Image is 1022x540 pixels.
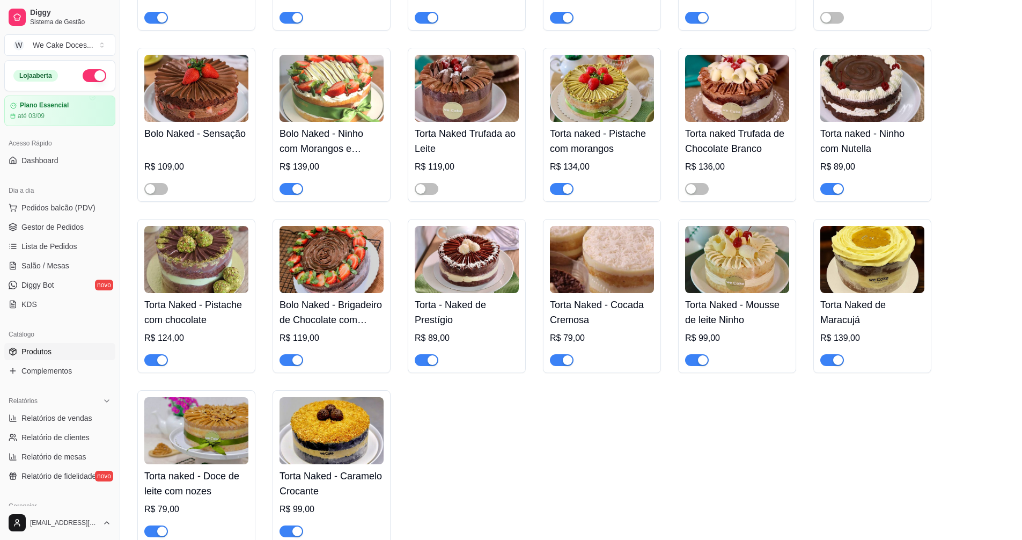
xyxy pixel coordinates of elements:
span: Relatórios de vendas [21,413,92,424]
span: Salão / Mesas [21,260,69,271]
a: Diggy Botnovo [4,276,115,294]
button: Pedidos balcão (PDV) [4,199,115,216]
span: Complementos [21,366,72,376]
h4: Torta Naked - Cocada Cremosa [550,297,654,327]
a: Salão / Mesas [4,257,115,274]
img: product-image [685,55,789,122]
img: product-image [550,55,654,122]
a: Lista de Pedidos [4,238,115,255]
span: Diggy Bot [21,280,54,290]
span: Relatório de mesas [21,451,86,462]
div: R$ 134,00 [550,160,654,173]
div: R$ 89,00 [415,332,519,345]
button: Select a team [4,34,115,56]
h4: Bolo Naked - Brigadeiro de Chocolate com Morangos [280,297,384,327]
div: R$ 124,00 [144,332,248,345]
div: R$ 109,00 [144,160,248,173]
div: Loja aberta [13,70,58,82]
div: Catálogo [4,326,115,343]
a: DiggySistema de Gestão [4,4,115,30]
img: product-image [685,226,789,293]
img: product-image [820,55,924,122]
img: product-image [550,226,654,293]
a: Relatório de clientes [4,429,115,446]
span: Dashboard [21,155,58,166]
h4: Torta naked - Pistache com morangos [550,126,654,156]
img: product-image [820,226,924,293]
span: Relatórios [9,397,38,405]
a: KDS [4,296,115,313]
a: Relatórios de vendas [4,410,115,427]
img: product-image [144,55,248,122]
div: Acesso Rápido [4,135,115,152]
span: Sistema de Gestão [30,18,111,26]
span: Produtos [21,346,52,357]
h4: Torta naked Trufada de Chocolate Branco [685,126,789,156]
img: product-image [280,397,384,464]
h4: Torta naked - Doce de leite com nozes [144,469,248,499]
article: até 03/09 [18,112,45,120]
h4: Torta - Naked de Prestígio [415,297,519,327]
span: Diggy [30,8,111,18]
span: Gestor de Pedidos [21,222,84,232]
h4: Torta Naked Trufada ao Leite [415,126,519,156]
div: R$ 139,00 [820,332,924,345]
span: W [13,40,24,50]
img: product-image [415,55,519,122]
img: product-image [144,397,248,464]
h4: Torta Naked - Mousse de leite Ninho [685,297,789,327]
div: R$ 119,00 [280,332,384,345]
a: Produtos [4,343,115,360]
div: R$ 99,00 [280,503,384,516]
a: Complementos [4,362,115,380]
img: product-image [144,226,248,293]
div: R$ 99,00 [685,332,789,345]
span: [EMAIL_ADDRESS][DOMAIN_NAME] [30,519,98,527]
img: product-image [415,226,519,293]
h4: Torta Naked de Maracujá [820,297,924,327]
a: Relatório de fidelidadenovo [4,468,115,485]
h4: Bolo Naked - Ninho com Morangos e Nutella [280,126,384,156]
a: Relatório de mesas [4,448,115,465]
a: Plano Essencialaté 03/09 [4,96,115,126]
div: R$ 119,00 [415,160,519,173]
div: R$ 89,00 [820,160,924,173]
h4: Torta Naked - Caramelo Crocante [280,469,384,499]
h4: Bolo Naked - Sensação [144,126,248,141]
div: R$ 136,00 [685,160,789,173]
div: R$ 79,00 [550,332,654,345]
span: Relatório de clientes [21,432,90,443]
article: Plano Essencial [20,101,69,110]
span: Relatório de fidelidade [21,471,96,481]
img: product-image [280,226,384,293]
div: Dia a dia [4,182,115,199]
img: product-image [280,55,384,122]
span: Lista de Pedidos [21,241,77,252]
div: Gerenciar [4,498,115,515]
a: Gestor de Pedidos [4,218,115,236]
button: Alterar Status [83,69,106,82]
span: KDS [21,299,37,310]
span: Pedidos balcão (PDV) [21,202,95,213]
div: R$ 139,00 [280,160,384,173]
button: [EMAIL_ADDRESS][DOMAIN_NAME] [4,510,115,536]
a: Dashboard [4,152,115,169]
h4: Torta naked - Ninho com Nutella [820,126,924,156]
div: We Cake Doces ... [33,40,93,50]
h4: Torta Naked - Pistache com chocolate [144,297,248,327]
div: R$ 79,00 [144,503,248,516]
